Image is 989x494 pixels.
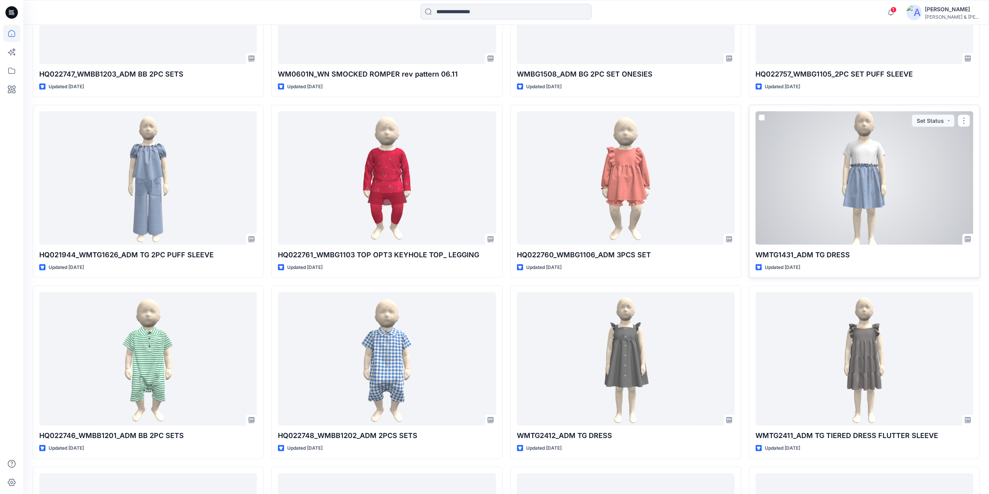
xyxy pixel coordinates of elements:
p: HQ022760_WMBG1106_ADM 3PCS SET [517,249,734,260]
p: Updated [DATE] [287,263,323,271]
p: HQ022747_WMBB1203_ADM BB 2PC SETS [39,68,257,79]
p: Updated [DATE] [287,444,323,452]
p: WMTG2412_ADM TG DRESS [517,430,734,441]
p: Updated [DATE] [526,444,562,452]
a: HQ022761_WMBG1103 TOP OPT3 KEYHOLE TOP_ LEGGING [278,111,495,244]
p: Updated [DATE] [287,82,323,91]
p: Updated [DATE] [49,263,84,271]
p: Updated [DATE] [49,444,84,452]
p: Updated [DATE] [765,82,800,91]
a: WMTG2411_ADM TG TIERED DRESS FLUTTER SLEEVE [755,292,973,425]
p: HQ021944_WMTG1626_ADM TG 2PC PUFF SLEEVE [39,249,257,260]
a: HQ022748_WMBB1202_ADM 2PCS SETS [278,292,495,425]
a: HQ022746_WMBB1201_ADM BB 2PC SETS [39,292,257,425]
p: WMTG2411_ADM TG TIERED DRESS FLUTTER SLEEVE [755,430,973,441]
p: HQ022746_WMBB1201_ADM BB 2PC SETS [39,430,257,441]
p: HQ022748_WMBB1202_ADM 2PCS SETS [278,430,495,441]
p: Updated [DATE] [526,82,562,91]
img: avatar [906,5,922,20]
p: Updated [DATE] [765,444,800,452]
p: WMTG1431_ADM TG DRESS [755,249,973,260]
p: WM0601N_WN SMOCKED ROMPER rev pattern 06.11 [278,68,495,79]
span: 1 [890,7,897,13]
div: [PERSON_NAME] [925,5,979,14]
p: Updated [DATE] [526,263,562,271]
div: [PERSON_NAME] & [PERSON_NAME] [925,14,979,20]
p: HQ022757_WMBG1105_2PC SET PUFF SLEEVE [755,68,973,79]
p: Updated [DATE] [49,82,84,91]
p: HQ022761_WMBG1103 TOP OPT3 KEYHOLE TOP_ LEGGING [278,249,495,260]
a: HQ021944_WMTG1626_ADM TG 2PC PUFF SLEEVE [39,111,257,244]
a: WMTG2412_ADM TG DRESS [517,292,734,425]
a: WMTG1431_ADM TG DRESS [755,111,973,244]
p: WMBG1508_ADM BG 2PC SET ONESIES [517,68,734,79]
a: HQ022760_WMBG1106_ADM 3PCS SET [517,111,734,244]
p: Updated [DATE] [765,263,800,271]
